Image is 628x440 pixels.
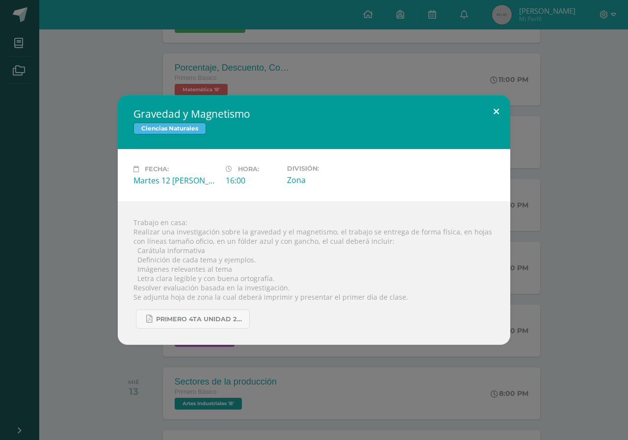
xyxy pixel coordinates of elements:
[133,175,218,186] div: Martes 12 [PERSON_NAME]
[156,315,244,323] span: primero 4ta unidad 2025.pdf
[133,107,495,121] h2: Gravedad y Magnetismo
[238,165,259,173] span: Hora:
[133,123,206,134] span: Ciencias Naturales
[287,165,371,172] label: División:
[226,175,279,186] div: 16:00
[118,202,510,345] div: Trabajo en casa: Realizar una investigación sobre la gravedad y el magnetismo, el trabajo se entr...
[482,95,510,129] button: Close (Esc)
[287,175,371,185] div: Zona
[145,165,169,173] span: Fecha:
[136,310,250,329] a: primero 4ta unidad 2025.pdf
